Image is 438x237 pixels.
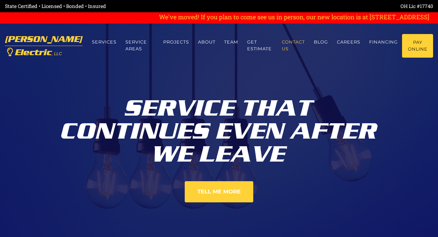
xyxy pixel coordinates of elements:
span: , LLC [52,51,62,56]
a: Service Areas [121,34,159,57]
a: About [193,34,220,50]
div: Service That Continues Even After We Leave [49,92,390,166]
a: Contact us [278,34,310,57]
a: Team [220,34,243,50]
a: Careers [333,34,365,50]
a: Tell Me More [185,181,253,202]
a: Services [88,34,121,50]
div: State Certified • Licensed • Bonded • Insured [5,2,219,10]
a: Get estimate [243,34,278,57]
a: [PERSON_NAME] Electric, LLC [5,31,83,60]
div: OH Lic #17740 [219,2,433,10]
a: Blog [310,34,333,50]
a: Financing [365,34,402,50]
a: Projects [159,34,193,50]
a: Pay Online [402,34,433,58]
